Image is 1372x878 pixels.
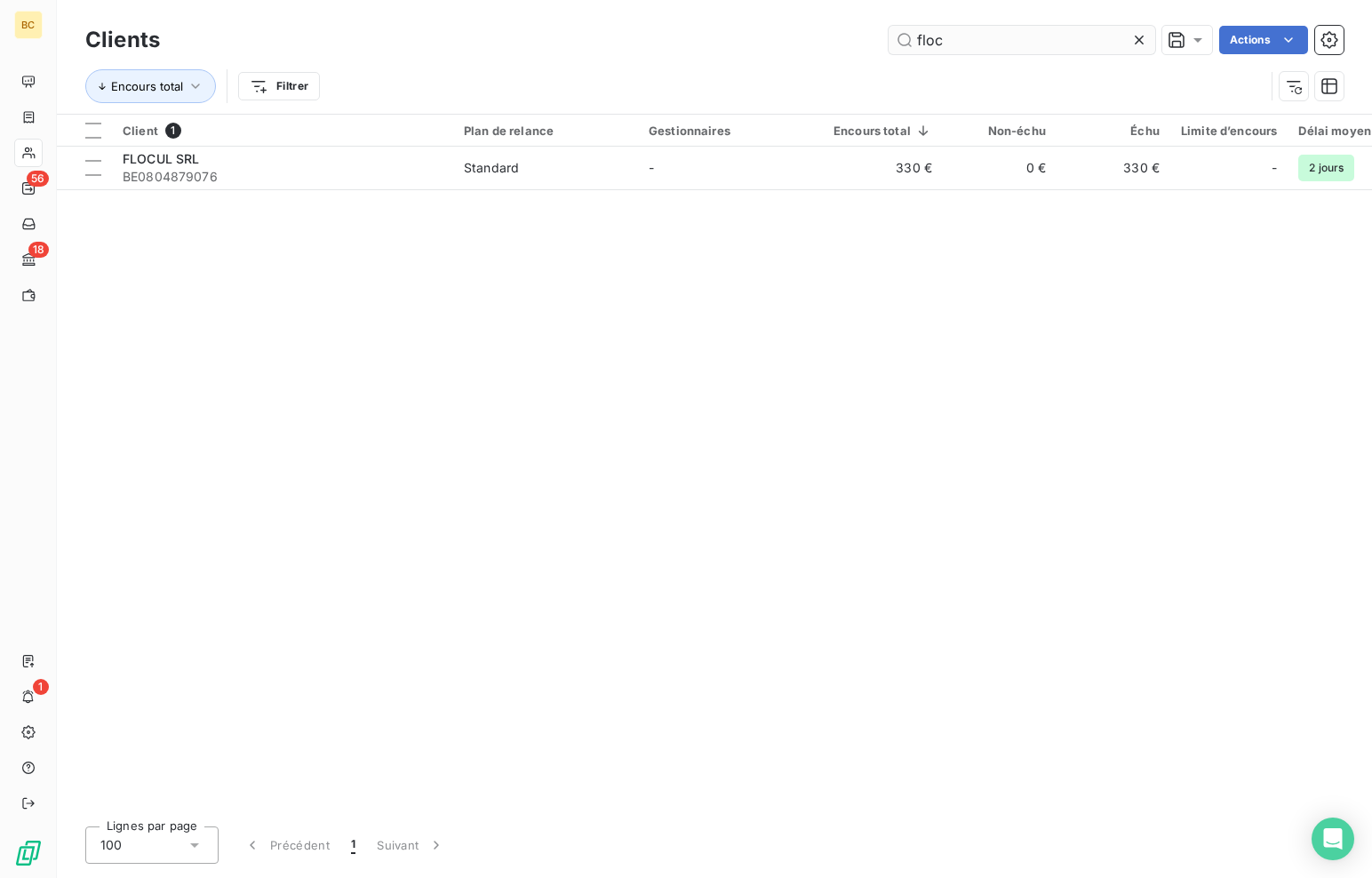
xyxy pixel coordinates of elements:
[85,69,216,103] button: Encours total
[464,159,519,177] div: Standard
[123,168,443,186] span: BE0804879076
[889,26,1155,54] input: Rechercher
[351,836,355,854] span: 1
[649,160,654,175] span: -
[1057,147,1170,189] td: 330 €
[834,124,932,138] div: Encours total
[1272,159,1277,177] span: -
[649,124,812,138] div: Gestionnaires
[100,836,122,854] span: 100
[85,24,160,56] h3: Clients
[111,79,183,93] span: Encours total
[27,171,49,187] span: 56
[1181,124,1277,138] div: Limite d’encours
[366,826,456,864] button: Suivant
[1312,818,1354,860] div: Open Intercom Messenger
[1219,26,1308,54] button: Actions
[238,72,320,100] button: Filtrer
[165,123,181,139] span: 1
[14,839,43,867] img: Logo LeanPay
[28,242,49,258] span: 18
[823,147,943,189] td: 330 €
[943,147,1057,189] td: 0 €
[233,826,340,864] button: Précédent
[123,151,200,166] span: FLOCUL SRL
[953,124,1046,138] div: Non-échu
[464,124,627,138] div: Plan de relance
[340,826,366,864] button: 1
[123,124,158,138] span: Client
[1067,124,1160,138] div: Échu
[33,679,49,695] span: 1
[14,11,43,39] div: BC
[1298,155,1354,181] span: 2 jours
